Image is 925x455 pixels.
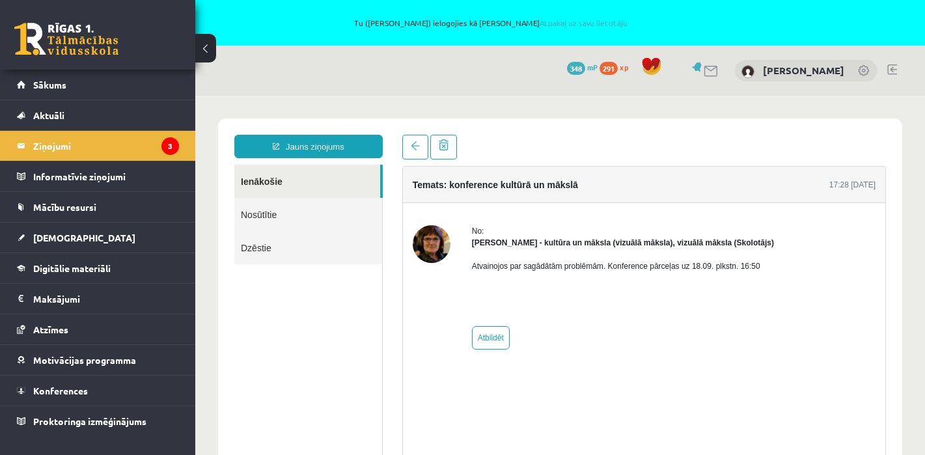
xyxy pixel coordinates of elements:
span: xp [620,62,628,72]
legend: Ziņojumi [33,131,179,161]
a: Jauns ziņojums [39,39,187,62]
a: 291 xp [600,62,635,72]
h4: Temats: konference kultūrā un mākslā [217,84,383,94]
a: Informatīvie ziņojumi [17,161,179,191]
a: Ienākošie [39,69,185,102]
p: Atvainojos par sagādātām problēmām. Konference pārceļas uz 18.09. plkstn. 16:50 [277,165,579,176]
a: Dzēstie [39,135,187,169]
span: Mācību resursi [33,201,96,213]
a: [PERSON_NAME] [763,64,844,77]
span: Atzīmes [33,324,68,335]
a: 348 mP [567,62,598,72]
span: 348 [567,62,585,75]
a: Ziņojumi3 [17,131,179,161]
a: Atzīmes [17,314,179,344]
a: Konferences [17,376,179,406]
span: Tu ([PERSON_NAME]) ielogojies kā [PERSON_NAME] [150,19,833,27]
span: Motivācijas programma [33,354,136,366]
span: 291 [600,62,618,75]
a: Atbildēt [277,230,314,254]
strong: [PERSON_NAME] - kultūra un māksla (vizuālā māksla), vizuālā māksla (Skolotājs) [277,143,579,152]
a: Atpakaļ uz savu lietotāju [540,18,628,28]
legend: Maksājumi [33,284,179,314]
a: Digitālie materiāli [17,253,179,283]
span: Sākums [33,79,66,90]
img: Daniels Andrejs Mažis [741,65,754,78]
span: Digitālie materiāli [33,262,111,274]
a: Motivācijas programma [17,345,179,375]
img: Ilze Kolka - kultūra un māksla (vizuālā māksla), vizuālā māksla [217,130,255,167]
a: Maksājumi [17,284,179,314]
span: Proktoringa izmēģinājums [33,415,146,427]
legend: Informatīvie ziņojumi [33,161,179,191]
a: Mācību resursi [17,192,179,222]
a: Sākums [17,70,179,100]
span: mP [587,62,598,72]
a: [DEMOGRAPHIC_DATA] [17,223,179,253]
div: 17:28 [DATE] [634,83,680,95]
span: Aktuāli [33,109,64,121]
a: Aktuāli [17,100,179,130]
a: Rīgas 1. Tālmācības vidusskola [14,23,118,55]
a: Proktoringa izmēģinājums [17,406,179,436]
i: 3 [161,137,179,155]
div: No: [277,130,579,141]
a: Nosūtītie [39,102,187,135]
span: Konferences [33,385,88,396]
span: [DEMOGRAPHIC_DATA] [33,232,135,243]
